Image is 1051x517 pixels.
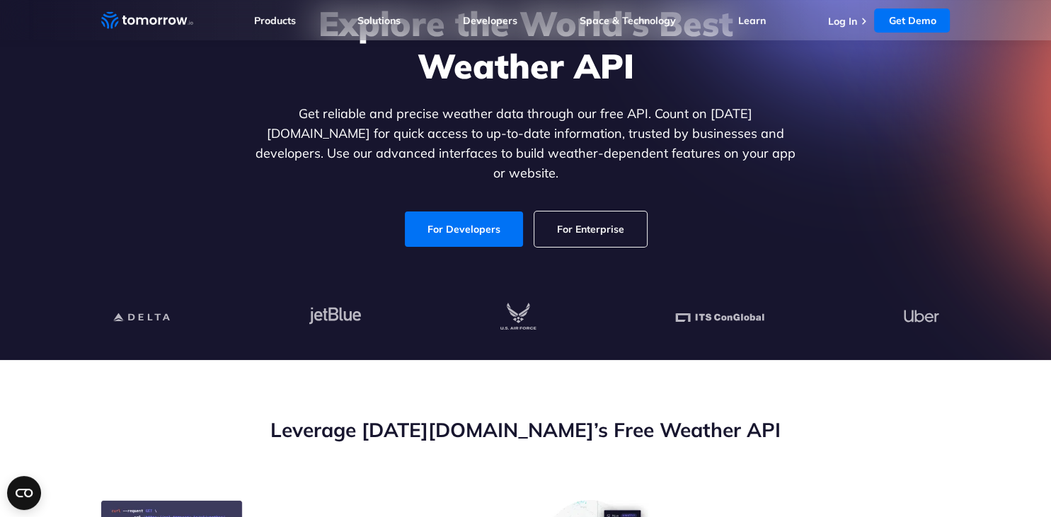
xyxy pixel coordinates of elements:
[7,476,41,510] button: Open CMP widget
[463,14,517,27] a: Developers
[357,14,401,27] a: Solutions
[827,15,856,28] a: Log In
[253,2,799,87] h1: Explore the World’s Best Weather API
[874,8,950,33] a: Get Demo
[534,211,647,247] a: For Enterprise
[253,104,799,183] p: Get reliable and precise weather data through our free API. Count on [DATE][DOMAIN_NAME] for quic...
[580,14,676,27] a: Space & Technology
[738,14,766,27] a: Learn
[101,417,951,443] h2: Leverage [DATE][DOMAIN_NAME]’s Free Weather API
[254,14,296,27] a: Products
[101,10,193,31] a: Home link
[405,211,523,247] a: For Developers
